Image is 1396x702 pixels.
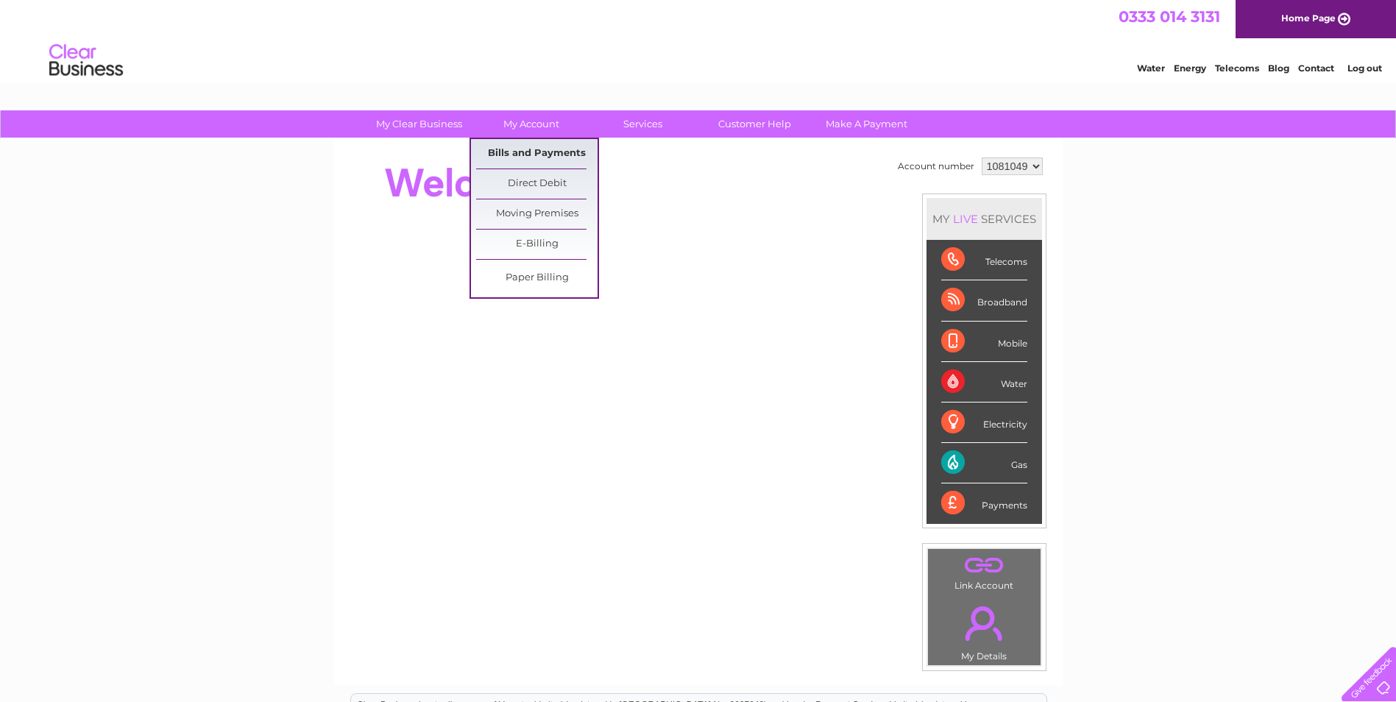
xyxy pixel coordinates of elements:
[932,598,1037,649] a: .
[941,240,1027,280] div: Telecoms
[1215,63,1259,74] a: Telecoms
[927,548,1041,595] td: Link Account
[476,230,598,259] a: E-Billing
[1298,63,1334,74] a: Contact
[1268,63,1289,74] a: Blog
[694,110,815,138] a: Customer Help
[941,362,1027,403] div: Water
[926,198,1042,240] div: MY SERVICES
[941,483,1027,523] div: Payments
[470,110,592,138] a: My Account
[476,139,598,169] a: Bills and Payments
[932,553,1037,578] a: .
[49,38,124,83] img: logo.png
[1137,63,1165,74] a: Water
[358,110,480,138] a: My Clear Business
[941,403,1027,443] div: Electricity
[476,169,598,199] a: Direct Debit
[476,199,598,229] a: Moving Premises
[1119,7,1220,26] a: 0333 014 3131
[941,280,1027,321] div: Broadband
[941,322,1027,362] div: Mobile
[476,263,598,293] a: Paper Billing
[1174,63,1206,74] a: Energy
[950,212,981,226] div: LIVE
[1347,63,1382,74] a: Log out
[927,594,1041,666] td: My Details
[351,8,1046,71] div: Clear Business is a trading name of Verastar Limited (registered in [GEOGRAPHIC_DATA] No. 3667643...
[582,110,704,138] a: Services
[941,443,1027,483] div: Gas
[806,110,927,138] a: Make A Payment
[894,154,978,179] td: Account number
